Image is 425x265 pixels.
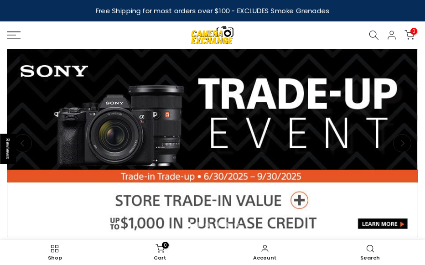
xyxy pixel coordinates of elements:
[112,255,208,260] span: Cart
[2,242,108,263] a: Shop
[7,255,103,260] span: Shop
[410,28,417,35] span: 0
[322,255,419,260] span: Search
[186,222,191,227] li: Page dot 1
[205,222,210,227] li: Page dot 3
[162,242,169,249] span: 0
[96,6,330,16] strong: Free Shipping for most orders over $100 - EXCLUDES Smoke Grenades
[234,222,239,227] li: Page dot 6
[393,134,411,152] button: Next
[215,222,220,227] li: Page dot 4
[14,134,32,152] button: Previous
[318,242,423,263] a: Search
[224,222,229,227] li: Page dot 5
[196,222,201,227] li: Page dot 2
[217,255,313,260] span: Account
[212,242,318,263] a: Account
[108,242,213,263] a: 0 Cart
[404,30,415,40] a: 0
